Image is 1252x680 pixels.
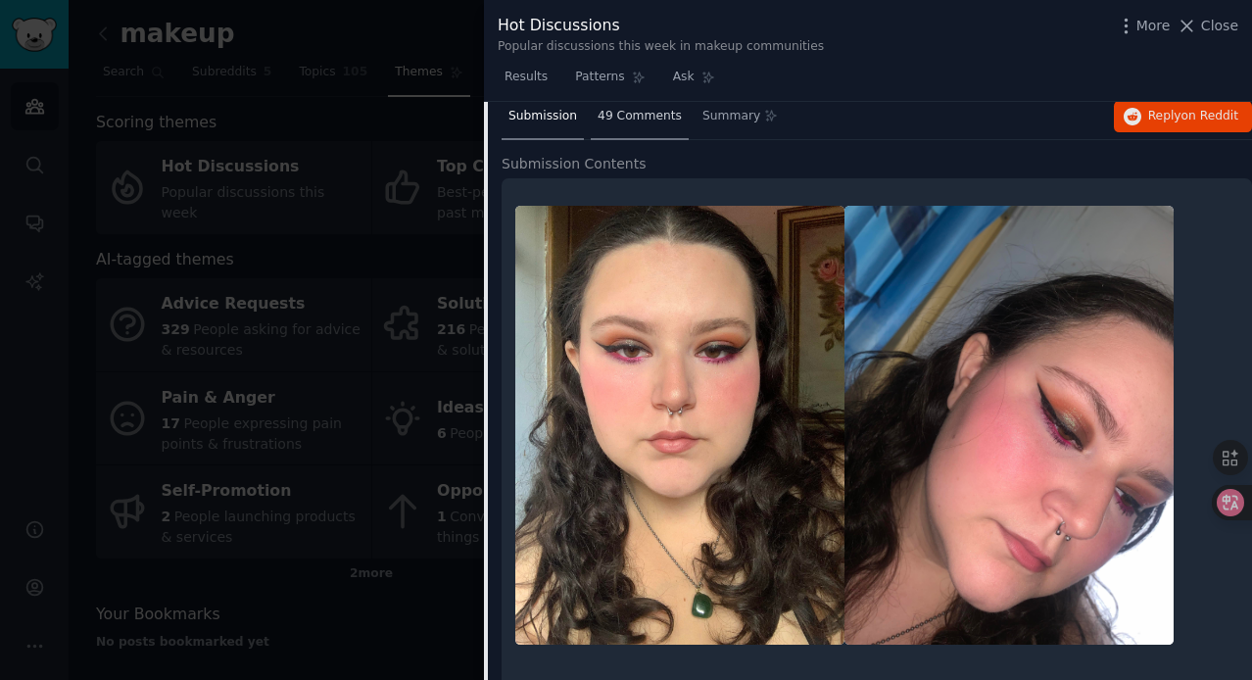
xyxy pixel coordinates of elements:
[508,108,577,125] span: Submission
[1148,108,1238,125] span: Reply
[1116,16,1171,36] button: More
[502,154,647,174] span: Submission Contents
[1136,16,1171,36] span: More
[1114,101,1252,132] button: Replyon Reddit
[498,14,824,38] div: Hot Discussions
[844,206,1174,645] img: thoughts on this fall look i created today?
[702,108,760,125] span: Summary
[498,62,554,102] a: Results
[498,38,824,56] div: Popular discussions this week in makeup communities
[505,69,548,86] span: Results
[1177,16,1238,36] button: Close
[666,62,722,102] a: Ask
[568,62,651,102] a: Patterns
[673,69,695,86] span: Ask
[1181,109,1238,122] span: on Reddit
[515,206,844,645] img: thoughts on this fall look i created today?
[1201,16,1238,36] span: Close
[598,108,682,125] span: 49 Comments
[575,69,624,86] span: Patterns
